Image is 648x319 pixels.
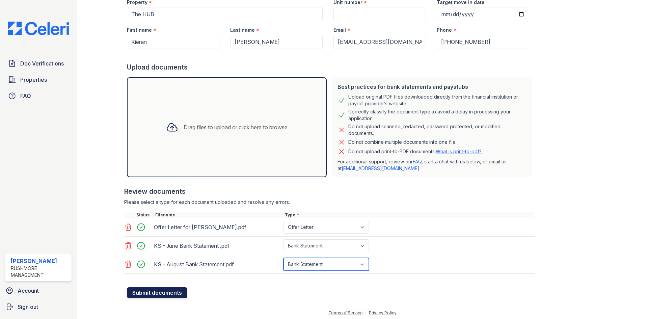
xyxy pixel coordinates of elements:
img: CE_Logo_Blue-a8612792a0a2168367f1c8372b55b34899dd931a85d93a1a3d3e32e68fde9ad4.png [3,22,74,35]
div: | [365,310,367,315]
div: Filename [154,212,283,218]
div: Please select a type for each document uploaded and resolve any errors. [124,199,535,206]
div: [PERSON_NAME] [11,257,69,265]
a: Sign out [3,300,74,314]
a: [EMAIL_ADDRESS][DOMAIN_NAME] [342,165,420,171]
span: Doc Verifications [20,59,64,68]
div: KS - August Bank Statement.pdf [154,259,281,270]
span: Sign out [18,303,38,311]
label: Phone [437,27,452,33]
label: First name [127,27,152,33]
div: KS - June Bank Statement .pdf [154,240,281,251]
div: Do not upload scanned, redacted, password protected, or modified documents. [348,123,526,137]
a: Doc Verifications [5,57,72,70]
div: Drag files to upload or click here to browse [184,123,288,131]
div: Status [135,212,154,218]
span: FAQ [20,92,31,100]
button: Submit documents [127,287,187,298]
a: Account [3,284,74,297]
div: Review documents [124,187,535,196]
a: What is print-to-pdf? [436,149,482,154]
div: Type [283,212,535,218]
p: For additional support, review our , start a chat with us below, or email us at [337,158,526,172]
p: Do not upload print-to-PDF documents. [348,148,482,155]
label: Last name [230,27,255,33]
a: Terms of Service [328,310,363,315]
div: Offer Letter for [PERSON_NAME].pdf [154,222,281,233]
div: Upload documents [127,62,535,72]
div: Do not combine multiple documents into one file. [348,138,457,146]
span: Account [18,287,39,295]
div: Upload original PDF files downloaded directly from the financial institution or payroll provider’... [348,94,526,107]
div: Best practices for bank statements and paystubs [337,83,526,91]
label: Email [333,27,346,33]
a: FAQ [5,89,72,103]
div: Rushmore Management [11,265,69,278]
a: Properties [5,73,72,86]
a: FAQ [413,159,422,164]
a: Privacy Policy [369,310,397,315]
div: Correctly classify the document type to avoid a delay in processing your application. [348,108,526,122]
span: Properties [20,76,47,84]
